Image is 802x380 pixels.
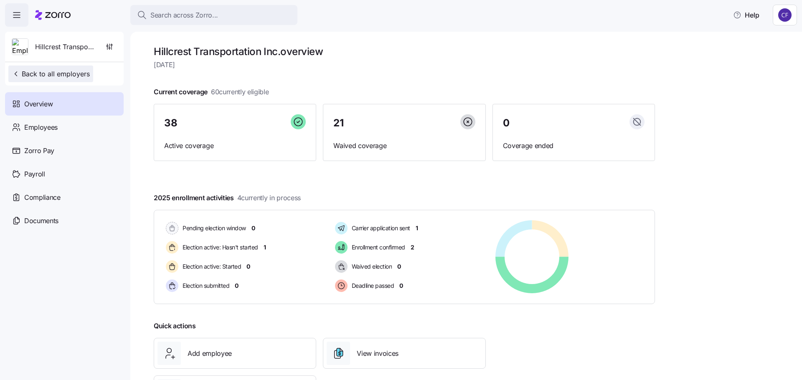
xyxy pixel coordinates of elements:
[733,10,759,20] span: Help
[416,224,418,232] span: 1
[180,282,229,290] span: Election submitted
[411,243,414,252] span: 2
[35,42,95,52] span: Hillcrest Transportation Inc.
[164,141,306,151] span: Active coverage
[12,69,90,79] span: Back to all employers
[154,321,196,331] span: Quick actions
[235,282,239,290] span: 0
[154,60,655,70] span: [DATE]
[251,224,255,232] span: 0
[24,122,58,133] span: Employees
[154,45,655,58] h1: Hillcrest Transportation Inc. overview
[399,282,403,290] span: 0
[5,116,124,139] a: Employees
[211,87,269,97] span: 60 currently eligible
[180,243,258,252] span: Election active: Hasn't started
[24,216,58,226] span: Documents
[24,99,53,109] span: Overview
[726,7,766,23] button: Help
[24,146,54,156] span: Zorro Pay
[5,162,124,186] a: Payroll
[333,141,475,151] span: Waived coverage
[5,92,124,116] a: Overview
[188,348,232,359] span: Add employee
[397,262,401,271] span: 0
[333,118,343,128] span: 21
[503,141,645,151] span: Coverage ended
[24,169,45,179] span: Payroll
[130,5,297,25] button: Search across Zorro...
[150,10,218,20] span: Search across Zorro...
[24,192,61,203] span: Compliance
[503,118,510,128] span: 0
[778,8,792,22] img: 7d4a9558da78dc7654dde66b79f71a2e
[12,39,28,55] img: Employer logo
[349,262,392,271] span: Waived election
[349,282,394,290] span: Deadline passed
[5,186,124,209] a: Compliance
[5,209,124,232] a: Documents
[264,243,266,252] span: 1
[164,118,177,128] span: 38
[357,348,398,359] span: View invoices
[349,224,410,232] span: Carrier application sent
[349,243,405,252] span: Enrollment confirmed
[180,224,246,232] span: Pending election window
[8,65,93,82] button: Back to all employers
[154,193,301,203] span: 2025 enrollment activities
[180,262,241,271] span: Election active: Started
[5,139,124,162] a: Zorro Pay
[246,262,250,271] span: 0
[154,87,269,97] span: Current coverage
[237,193,301,203] span: 4 currently in process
